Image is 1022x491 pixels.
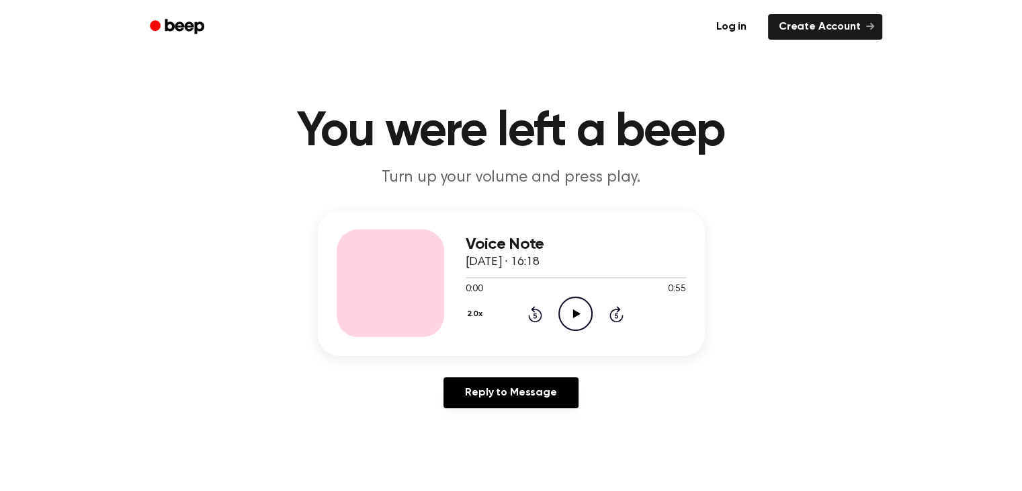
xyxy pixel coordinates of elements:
span: 0:55 [668,282,685,297]
h3: Voice Note [466,235,686,254]
button: 2.0x [466,303,488,326]
h1: You were left a beep [167,108,855,156]
a: Reply to Message [443,377,578,408]
span: 0:00 [466,282,483,297]
span: [DATE] · 16:18 [466,256,540,268]
a: Log in [703,11,760,42]
a: Beep [140,14,216,40]
a: Create Account [768,14,882,40]
p: Turn up your volume and press play. [253,167,769,189]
